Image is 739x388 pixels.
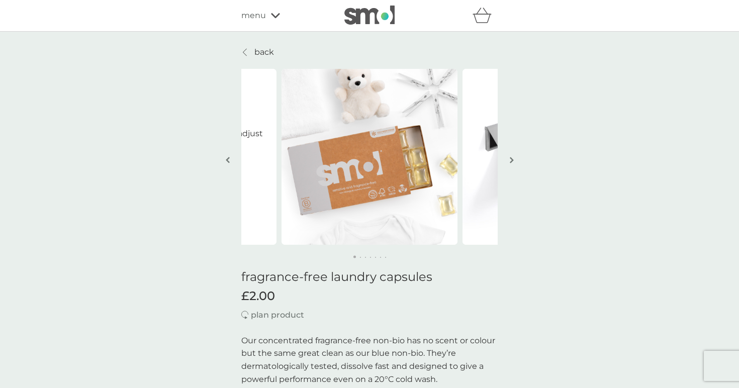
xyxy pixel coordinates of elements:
[241,46,274,59] a: back
[241,9,266,22] span: menu
[251,309,304,322] p: plan product
[510,156,514,164] img: right-arrow.svg
[241,270,498,284] h1: fragrance-free laundry capsules
[226,156,230,164] img: left-arrow.svg
[241,334,498,385] p: Our concentrated fragrance-free non-bio has no scent or colour but the same great clean as our bl...
[254,46,274,59] p: back
[241,289,275,304] span: £2.00
[473,6,498,26] div: basket
[344,6,395,25] img: smol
